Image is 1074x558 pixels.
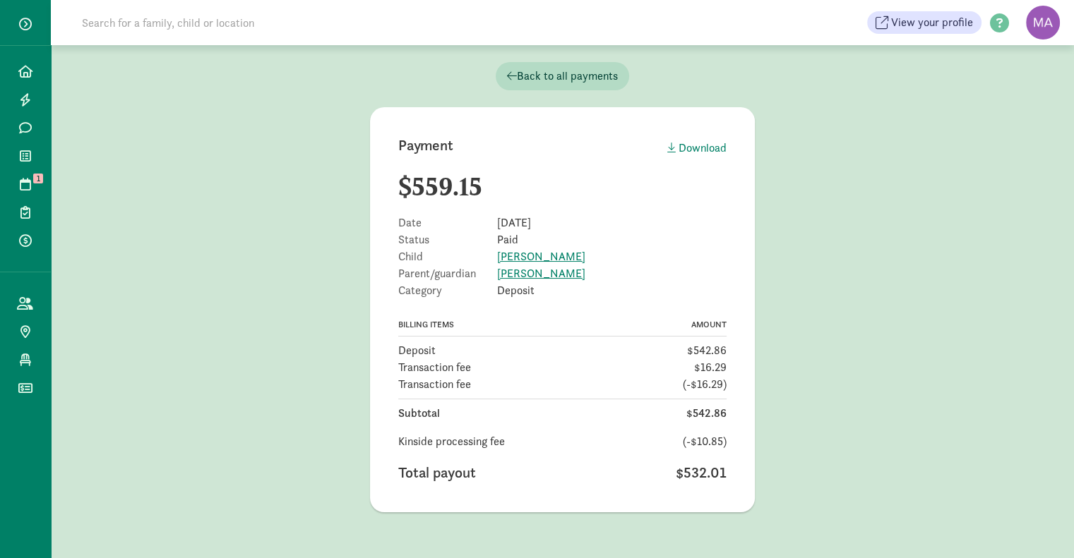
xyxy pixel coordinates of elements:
a: 1 [6,170,45,198]
span: Deposit [497,285,535,296]
span: Child [398,251,497,262]
button: View your profile [867,11,981,34]
span: Status [398,234,497,245]
span: [DATE] [497,217,531,229]
a: Back to all payments [496,62,629,90]
span: Paid [497,234,518,245]
span: 1 [33,174,43,183]
span: Parent/guardian [398,268,497,279]
span: View your profile [891,14,973,31]
div: Download [667,140,727,157]
span: $532.01 [676,461,727,484]
span: BILLING ITEMS [398,319,454,330]
h2: $559.15 [398,172,727,200]
h1: Payment [398,135,453,155]
span: Total payout [398,461,476,484]
span: Date [398,217,497,229]
iframe: Chat Widget [1003,490,1074,558]
span: Subtotal [398,405,440,422]
span: Transaction fee [398,359,471,376]
a: [PERSON_NAME] [497,249,585,264]
span: $542.86 [687,342,727,359]
span: $542.86 [686,405,727,422]
span: (-$10.85) [683,433,727,450]
a: [PERSON_NAME] [497,266,585,281]
span: Category [398,285,497,296]
input: Search for a family, child or location [73,8,470,37]
span: $16.29 [694,359,727,376]
span: Transaction fee [398,376,471,393]
span: Deposit [398,342,436,359]
span: (-$16.29) [683,376,727,393]
span: Back to all payments [507,68,618,85]
span: Kinside processing fee [398,433,505,450]
span: AMOUNT [691,319,727,330]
